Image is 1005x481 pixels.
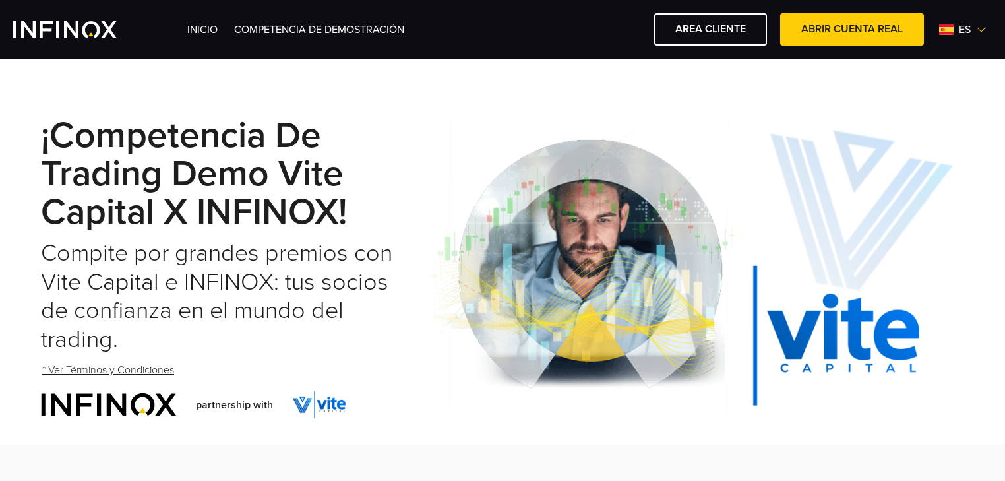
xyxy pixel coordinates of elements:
h2: Compite por grandes premios con Vite Capital e INFINOX: tus socios de confianza en el mundo del t... [41,239,421,355]
a: Competencia de Demostración [234,23,404,36]
span: partnership with [196,397,273,413]
a: ABRIR CUENTA REAL [780,13,924,46]
a: INFINOX Vite [13,21,148,38]
a: * Ver Términos y Condiciones [41,354,175,387]
a: INICIO [187,23,218,36]
strong: ¡Competencia de Trading Demo Vite Capital x INFINOX! [41,114,347,234]
span: es [954,22,976,38]
a: AREA CLIENTE [654,13,767,46]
